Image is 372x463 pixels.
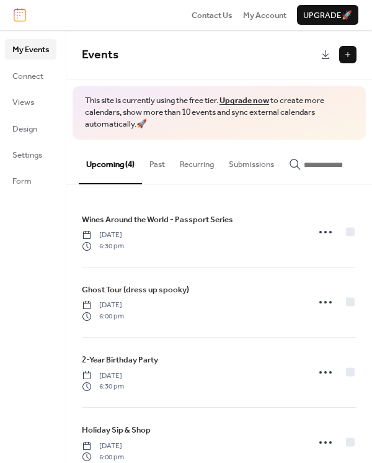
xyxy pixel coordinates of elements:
span: [DATE] [82,441,124,452]
span: Contact Us [192,9,232,22]
a: Settings [5,145,56,164]
span: Design [12,123,37,135]
a: Design [5,119,56,138]
button: Recurring [172,140,221,183]
span: Ghost Tour (dress up spooky) [82,284,189,296]
button: Submissions [221,140,281,183]
span: Views [12,96,34,109]
a: My Account [243,9,286,21]
a: Upgrade now [219,92,269,109]
a: Contact Us [192,9,232,21]
span: My Events [12,43,49,56]
span: [DATE] [82,300,124,311]
span: 6:00 pm [82,311,124,322]
span: Wines Around the World - Passport Series [82,214,233,226]
button: Past [142,140,172,183]
span: Settings [12,149,42,161]
span: 6:30 pm [82,241,124,252]
span: Form [12,175,32,187]
span: Holiday Sip & Shop [82,424,151,436]
a: Form [5,171,56,191]
a: Connect [5,66,56,86]
span: [DATE] [82,230,124,241]
a: Holiday Sip & Shop [82,423,151,437]
span: Connect [12,70,43,83]
img: logo [14,8,26,22]
button: Upgrade🚀 [297,5,358,25]
span: Upgrade 🚀 [303,9,352,22]
a: Views [5,92,56,112]
span: 2-Year Birthday Party [82,354,158,366]
a: 2-Year Birthday Party [82,353,158,367]
a: My Events [5,39,56,59]
span: 6:30 pm [82,381,124,392]
a: Ghost Tour (dress up spooky) [82,283,189,297]
button: Upcoming (4) [79,140,142,184]
span: [DATE] [82,371,124,382]
span: Events [82,43,118,66]
span: My Account [243,9,286,22]
span: 6:00 pm [82,452,124,463]
a: Wines Around the World - Passport Series [82,213,233,227]
span: This site is currently using the free tier. to create more calendars, show more than 10 events an... [85,95,353,130]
